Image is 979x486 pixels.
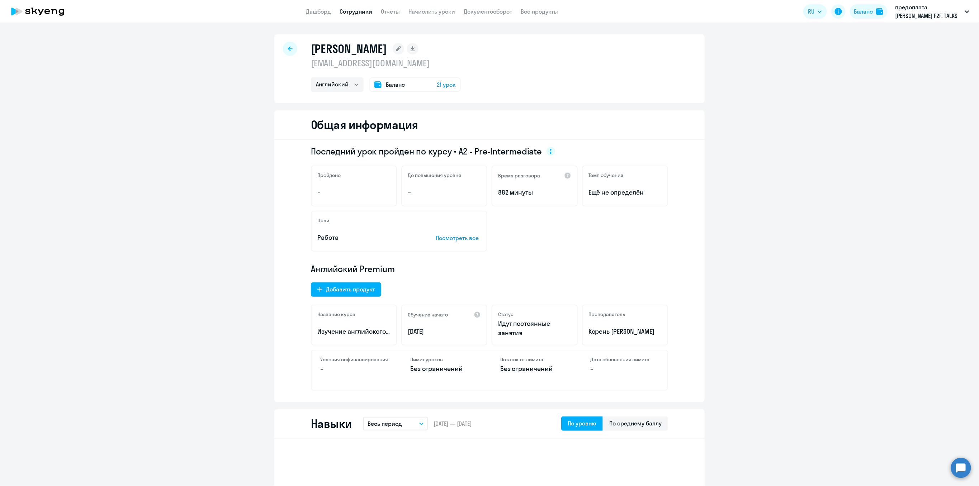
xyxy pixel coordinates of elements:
h4: Дата обновления лимита [590,356,659,363]
h5: Обучение начато [408,311,448,318]
h2: Общая информация [311,118,418,132]
h5: Преподаватель [588,311,625,318]
a: Все продукты [521,8,558,15]
p: Весь период [368,419,402,428]
h5: Время разговора [498,172,540,179]
button: RU [803,4,827,19]
a: Отчеты [381,8,400,15]
span: Английский Premium [311,263,395,275]
p: – [320,364,389,373]
button: Балансbalance [850,4,888,19]
h1: [PERSON_NAME] [311,42,387,56]
span: Ещё не определён [588,188,662,197]
h5: До повышения уровня [408,172,461,178]
div: Добавить продукт [326,285,375,294]
a: Начислить уроки [408,8,455,15]
p: Изучение английского языка для общих целей [317,327,391,336]
h4: Условия софинансирования [320,356,389,363]
h5: Пройдено [317,172,341,178]
h4: Лимит уроков [410,356,479,363]
p: Идут постоянные занятия [498,319,571,338]
span: 21 урок [437,80,456,89]
span: [DATE] — [DATE] [434,420,472,428]
h5: Темп обучения [588,172,623,178]
p: предоплата [PERSON_NAME] F2F, TALKS [DATE]-[DATE], НЛМК, ПАО [895,3,962,20]
span: RU [808,7,815,16]
a: Сотрудники [340,8,372,15]
span: Последний урок пройден по курсу • A2 - Pre-Intermediate [311,146,542,157]
h5: Статус [498,311,514,318]
button: предоплата [PERSON_NAME] F2F, TALKS [DATE]-[DATE], НЛМК, ПАО [892,3,973,20]
h2: Навыки [311,416,352,431]
h5: Цели [317,217,329,224]
p: Посмотреть все [436,234,481,242]
p: [EMAIL_ADDRESS][DOMAIN_NAME] [311,57,461,69]
p: [DATE] [408,327,481,336]
a: Документооборот [464,8,512,15]
p: Без ограничений [500,364,569,373]
div: По уровню [568,419,596,428]
div: По среднему баллу [609,419,662,428]
span: Баланс [386,80,405,89]
p: Работа [317,233,413,242]
div: Баланс [854,7,873,16]
button: Добавить продукт [311,282,381,297]
p: 882 минуты [498,188,571,197]
p: – [408,188,481,197]
p: – [317,188,391,197]
img: balance [876,8,883,15]
p: Без ограничений [410,364,479,373]
h5: Название курса [317,311,355,318]
a: Дашборд [306,8,331,15]
h4: Остаток от лимита [500,356,569,363]
p: Корень [PERSON_NAME] [588,327,662,336]
button: Весь период [363,417,428,430]
p: – [590,364,659,373]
